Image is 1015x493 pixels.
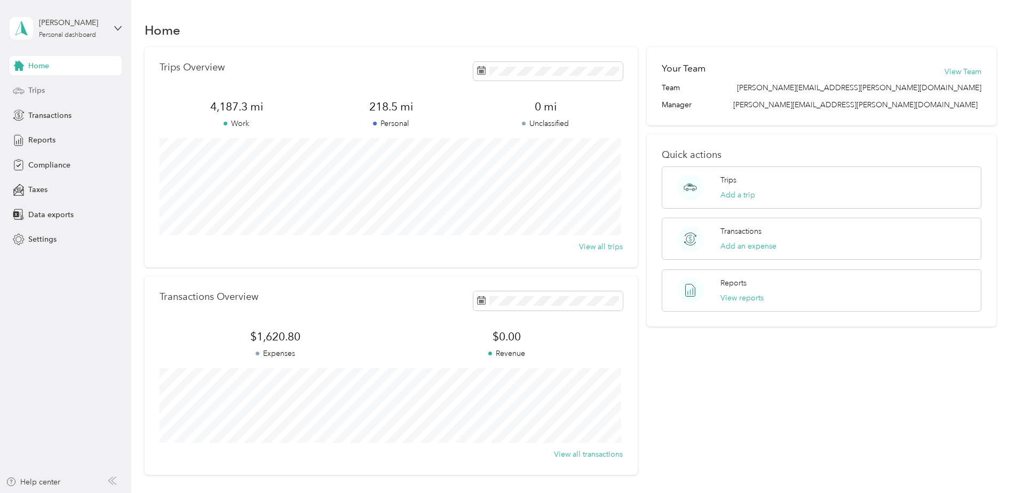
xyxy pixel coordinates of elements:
[28,60,49,71] span: Home
[391,348,623,359] p: Revenue
[28,85,45,96] span: Trips
[28,184,47,195] span: Taxes
[469,118,623,129] p: Unclassified
[720,277,747,289] p: Reports
[160,99,314,114] span: 4,187.3 mi
[737,82,981,93] span: [PERSON_NAME][EMAIL_ADDRESS][PERSON_NAME][DOMAIN_NAME]
[39,17,106,28] div: [PERSON_NAME]
[733,100,978,109] span: [PERSON_NAME][EMAIL_ADDRESS][PERSON_NAME][DOMAIN_NAME]
[28,209,74,220] span: Data exports
[160,118,314,129] p: Work
[955,433,1015,493] iframe: Everlance-gr Chat Button Frame
[314,99,468,114] span: 218.5 mi
[662,149,981,161] p: Quick actions
[720,226,762,237] p: Transactions
[720,174,736,186] p: Trips
[720,241,776,252] button: Add an expense
[6,476,60,488] button: Help center
[28,134,55,146] span: Reports
[720,292,764,304] button: View reports
[391,329,623,344] span: $0.00
[554,449,623,460] button: View all transactions
[662,82,680,93] span: Team
[160,329,391,344] span: $1,620.80
[160,348,391,359] p: Expenses
[662,62,705,75] h2: Your Team
[469,99,623,114] span: 0 mi
[160,62,225,73] p: Trips Overview
[28,160,70,171] span: Compliance
[28,234,57,245] span: Settings
[720,189,755,201] button: Add a trip
[28,110,72,121] span: Transactions
[145,25,180,36] h1: Home
[579,241,623,252] button: View all trips
[945,66,981,77] button: View Team
[160,291,258,303] p: Transactions Overview
[314,118,468,129] p: Personal
[39,32,96,38] div: Personal dashboard
[662,99,692,110] span: Manager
